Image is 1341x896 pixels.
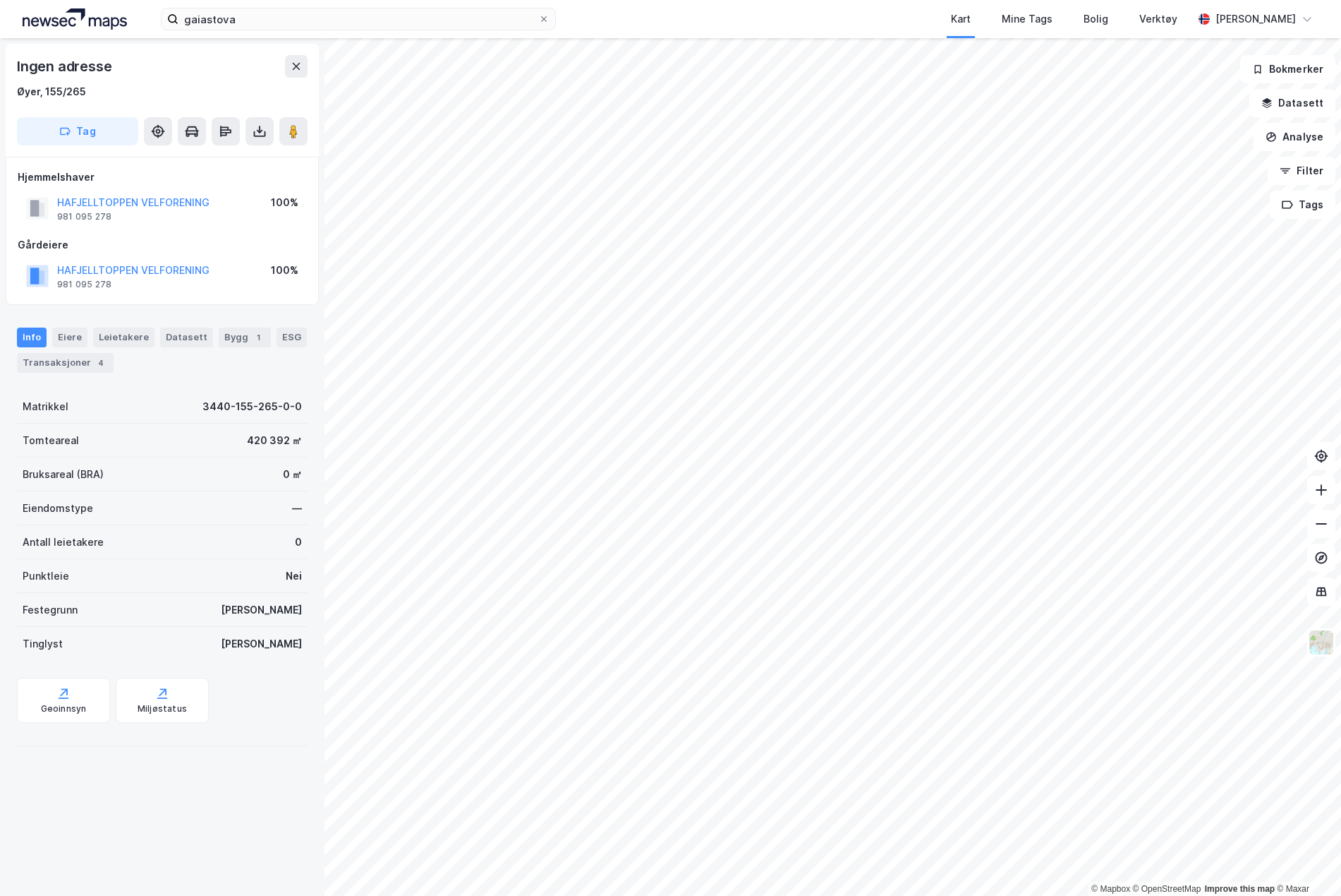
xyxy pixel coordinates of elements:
div: 0 [295,534,302,551]
div: 100% [271,262,298,279]
div: Kart [951,11,971,28]
button: Tags [1270,191,1335,219]
button: Tag [17,117,138,145]
div: Øyer, 155/265 [17,83,86,100]
div: [PERSON_NAME] [1215,11,1296,28]
a: OpenStreetMap [1133,884,1201,894]
div: Transaksjoner [17,353,114,373]
button: Datasett [1249,89,1335,117]
div: — [292,500,302,517]
div: Datasett [160,328,213,347]
div: Tomteareal [23,432,79,449]
div: Hjemmelshaver [18,169,307,186]
div: 4 [94,356,108,370]
div: Leietakere [93,328,154,347]
div: ESG [277,328,307,347]
div: Antall leietakere [23,534,104,551]
div: [PERSON_NAME] [221,635,302,652]
div: 100% [271,194,298,211]
div: Bruksareal (BRA) [23,466,104,483]
div: Bolig [1084,11,1108,28]
div: Kontrollprogram for chat [1270,828,1341,896]
button: Bokmerker [1240,55,1335,83]
iframe: Chat Widget [1270,828,1341,896]
div: Geoinnsyn [41,703,87,715]
a: Mapbox [1091,884,1130,894]
div: Tinglyst [23,635,63,652]
button: Filter [1268,157,1335,185]
div: Mine Tags [1002,11,1052,28]
div: 420 392 ㎡ [247,432,302,449]
div: Matrikkel [23,398,68,415]
div: Gårdeiere [18,237,307,253]
button: Analyse [1254,123,1335,151]
div: Nei [286,568,302,585]
div: Bygg [219,328,271,347]
div: 981 095 278 [57,211,111,222]
div: 3440-155-265-0-0 [202,398,302,415]
div: [PERSON_NAME] [221,602,302,619]
div: Eiendomstype [23,500,93,517]
a: Improve this map [1205,884,1275,894]
div: Punktleie [23,568,69,585]
img: Z [1308,629,1335,656]
div: Info [17,328,47,347]
div: Miljøstatus [138,703,187,715]
div: Festegrunn [23,602,78,619]
div: 0 ㎡ [283,466,302,483]
div: 1 [251,330,265,345]
div: 981 095 278 [57,279,111,290]
div: Verktøy [1139,11,1177,28]
div: Ingen adresse [17,55,114,78]
img: logo.a4113a55bc3d86da70a041830d287a7e.svg [23,8,127,30]
input: Søk på adresse, matrikkel, gårdeiere, leietakere eller personer [178,8,538,30]
div: Eiere [52,328,87,347]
